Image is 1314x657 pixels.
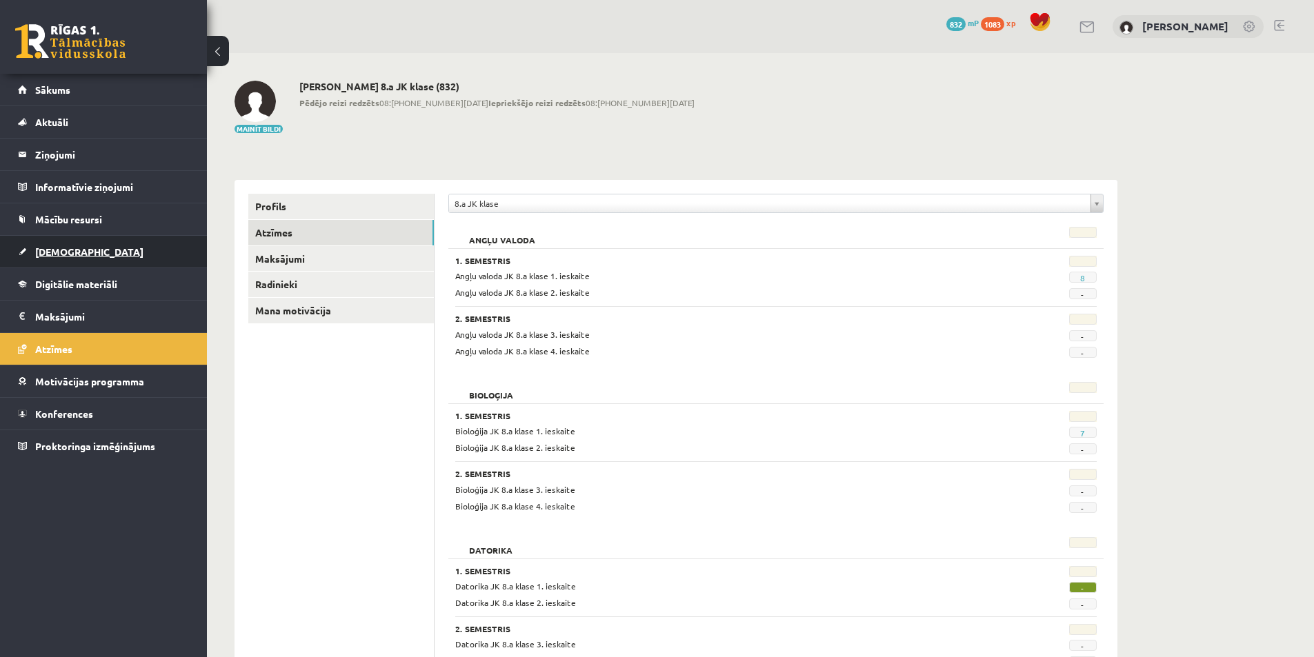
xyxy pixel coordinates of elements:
[18,333,190,365] a: Atzīmes
[455,537,526,551] h2: Datorika
[18,139,190,170] a: Ziņojumi
[35,139,190,170] legend: Ziņojumi
[35,375,144,387] span: Motivācijas programma
[248,298,434,323] a: Mana motivācija
[235,125,283,133] button: Mainīt bildi
[18,268,190,300] a: Digitālie materiāli
[946,17,979,28] a: 832 mP
[18,301,190,332] a: Maksājumi
[35,278,117,290] span: Digitālie materiāli
[946,17,966,31] span: 832
[35,213,102,225] span: Mācību resursi
[1069,485,1097,496] span: -
[248,194,434,219] a: Profils
[455,638,576,649] span: Datorika JK 8.a klase 3. ieskaite
[1069,330,1097,341] span: -
[449,194,1103,212] a: 8.a JK klase
[18,365,190,397] a: Motivācijas programma
[18,203,190,235] a: Mācību resursi
[455,382,527,396] h2: Bioloģija
[455,484,575,495] span: Bioloģija JK 8.a klase 3. ieskaite
[455,566,986,576] h3: 1. Semestris
[35,440,155,452] span: Proktoringa izmēģinājums
[35,171,190,203] legend: Informatīvie ziņojumi
[455,270,590,281] span: Angļu valoda JK 8.a klase 1. ieskaite
[455,501,575,512] span: Bioloģija JK 8.a klase 4. ieskaite
[455,411,986,421] h3: 1. Semestris
[1069,640,1097,651] span: -
[455,314,986,323] h3: 2. Semestris
[248,220,434,245] a: Atzīmes
[15,24,126,59] a: Rīgas 1. Tālmācības vidusskola
[981,17,1004,31] span: 1083
[18,106,190,138] a: Aktuāli
[455,227,549,241] h2: Angļu valoda
[455,329,590,340] span: Angļu valoda JK 8.a klase 3. ieskaite
[235,81,276,122] img: Alise Dilevka
[968,17,979,28] span: mP
[455,469,986,478] h3: 2. Semestris
[488,97,586,108] b: Iepriekšējo reizi redzēts
[455,624,986,634] h3: 2. Semestris
[1069,582,1097,593] span: -
[1069,502,1097,513] span: -
[981,17,1022,28] a: 1083 xp
[299,97,379,108] b: Pēdējo reizi redzēts
[35,83,70,96] span: Sākums
[1069,598,1097,609] span: -
[455,425,575,436] span: Bioloģija JK 8.a klase 1. ieskaite
[18,398,190,429] a: Konferences
[35,245,143,258] span: [DEMOGRAPHIC_DATA]
[248,272,434,297] a: Radinieki
[455,287,590,298] span: Angļu valoda JK 8.a klase 2. ieskaite
[35,301,190,332] legend: Maksājumi
[248,246,434,272] a: Maksājumi
[18,430,190,462] a: Proktoringa izmēģinājums
[455,256,986,265] h3: 1. Semestris
[455,442,575,453] span: Bioloģija JK 8.a klase 2. ieskaite
[1069,288,1097,299] span: -
[1080,272,1085,283] a: 8
[1069,347,1097,358] span: -
[18,236,190,267] a: [DEMOGRAPHIC_DATA]
[1119,21,1133,34] img: Alise Dilevka
[18,74,190,105] a: Sākums
[455,580,576,592] span: Datorika JK 8.a klase 1. ieskaite
[455,345,590,356] span: Angļu valoda JK 8.a klase 4. ieskaite
[35,116,68,128] span: Aktuāli
[455,597,576,608] span: Datorika JK 8.a klase 2. ieskaite
[35,343,72,355] span: Atzīmes
[1080,427,1085,438] a: 7
[1069,443,1097,454] span: -
[455,194,1085,212] span: 8.a JK klase
[18,171,190,203] a: Informatīvie ziņojumi
[35,407,93,420] span: Konferences
[299,97,695,109] span: 08:[PHONE_NUMBER][DATE] 08:[PHONE_NUMBER][DATE]
[1006,17,1015,28] span: xp
[299,81,695,92] h2: [PERSON_NAME] 8.a JK klase (832)
[1142,19,1228,33] a: [PERSON_NAME]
